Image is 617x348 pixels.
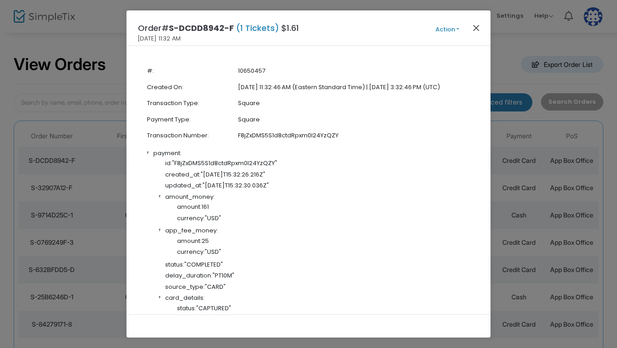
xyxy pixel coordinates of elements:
span: source_type [165,282,203,291]
td: Square [238,111,470,128]
span: "CAPTURED" [196,304,231,313]
span: : [213,192,215,201]
span: : [183,260,184,269]
span: "CARD" [205,282,226,291]
span: "PT10M" [212,271,234,280]
span: : [203,293,205,302]
span: 25 [202,237,209,245]
span: delay_duration [165,271,211,280]
button: Close [470,22,482,34]
span: card_details [165,293,203,302]
span: "[DATE]T15:32:30.036Z" [202,181,269,190]
span: : [200,237,202,245]
td: [DATE] 11:32:46 AM (Eastern Standard Time) | [DATE] 3:32:46 PM (UTC) [238,79,470,96]
span: S-DCDD8942-F [169,22,234,34]
span: : [203,282,205,291]
td: #: [147,63,238,79]
span: status [177,304,195,313]
span: 161 [202,202,209,211]
span: (1 Tickets) [234,22,281,34]
span: : [199,170,201,179]
span: amount_money [165,192,213,201]
span: : [217,226,218,235]
span: currency [177,214,203,222]
td: Transaction Number: [147,127,238,144]
span: : [171,159,172,167]
td: Square [238,95,470,111]
span: status [165,260,183,269]
td: Payment Type: [147,111,238,128]
span: "USD" [205,247,221,256]
span: [DATE] 11:32 AM [138,34,181,43]
span: "USD" [205,214,221,222]
button: Action [420,25,475,35]
span: updated_at [165,181,201,190]
span: : [203,214,205,222]
span: id [165,159,171,167]
span: created_at [165,170,199,179]
span: payment [153,149,180,157]
td: Created On: [147,79,238,96]
span: : [201,181,202,190]
span: currency [177,247,203,256]
span: amount [177,237,200,245]
span: : [200,202,202,211]
span: "[DATE]T15:32:26.216Z" [201,170,265,179]
td: 10650457 [238,63,470,79]
span: "F8jZxDMS5S1d8ctdRpxm0I24YzQZY" [172,159,277,167]
span: : [180,149,182,157]
span: "COMPLETED" [184,260,223,269]
span: amount [177,202,200,211]
span: app_fee_money [165,226,217,235]
td: Transaction Type: [147,95,238,111]
h4: Order# $1.61 [138,22,299,34]
span: : [211,271,212,280]
span: : [195,304,196,313]
td: F8jZxDMS5S1d8ctdRpxm0I24YzQZY [238,127,470,144]
span: : [203,247,205,256]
